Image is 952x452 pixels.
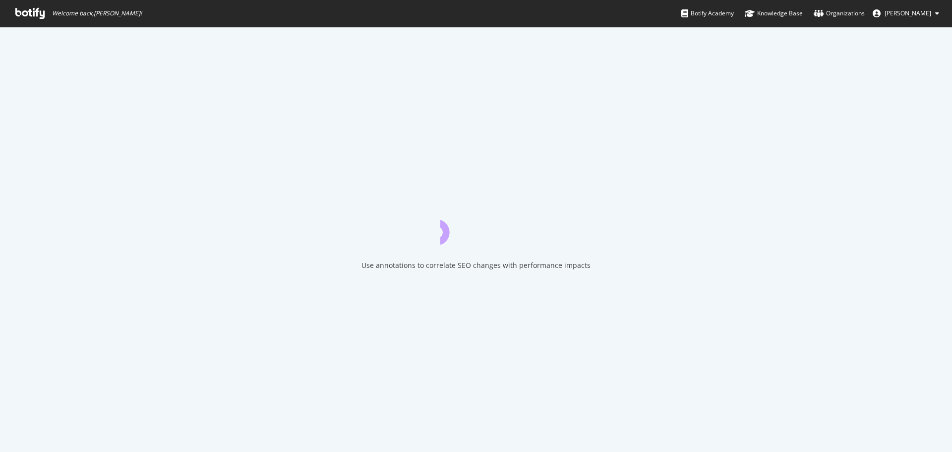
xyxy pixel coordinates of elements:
[814,8,865,18] div: Organizations
[440,209,512,245] div: animation
[681,8,734,18] div: Botify Academy
[865,5,947,21] button: [PERSON_NAME]
[361,260,591,270] div: Use annotations to correlate SEO changes with performance impacts
[52,9,142,17] span: Welcome back, [PERSON_NAME] !
[885,9,931,17] span: Tony Fong
[745,8,803,18] div: Knowledge Base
